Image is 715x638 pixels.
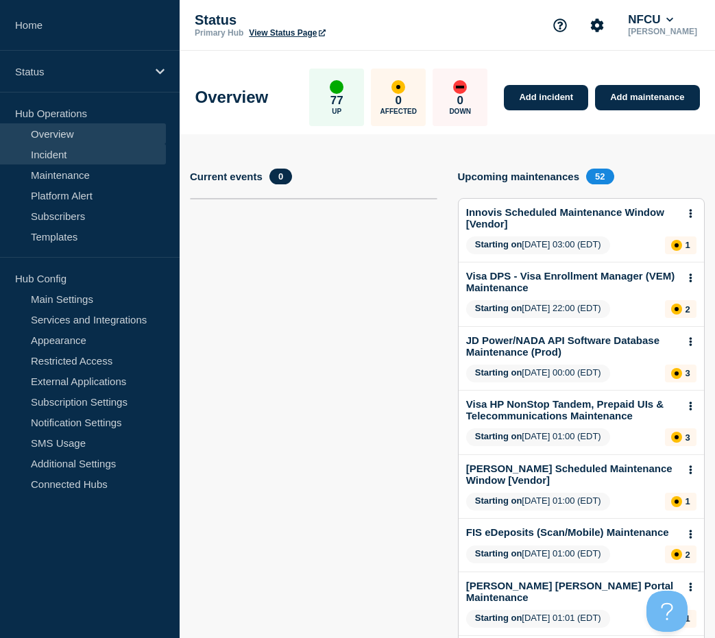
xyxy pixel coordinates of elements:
p: 1 [685,496,690,506]
div: affected [671,496,682,507]
a: [PERSON_NAME] Scheduled Maintenance Window [Vendor] [466,463,678,486]
a: View Status Page [249,28,325,38]
span: Starting on [475,613,522,623]
p: Down [449,108,471,115]
div: down [453,80,467,94]
p: [PERSON_NAME] [625,27,700,36]
p: 0 [457,94,463,108]
a: FIS eDeposits (Scan/Mobile) Maintenance [466,526,669,538]
span: Starting on [475,548,522,559]
span: [DATE] 01:00 (EDT) [466,428,610,446]
span: [DATE] 03:00 (EDT) [466,236,610,254]
p: Affected [380,108,417,115]
p: 2 [685,304,690,315]
p: 1 [685,240,690,250]
p: Status [195,12,469,28]
p: 0 [396,94,402,108]
span: 52 [586,169,614,184]
a: JD Power/NADA API Software Database Maintenance (Prod) [466,334,678,358]
p: 3 [685,368,690,378]
a: Visa DPS - Visa Enrollment Manager (VEM) Maintenance [466,270,678,293]
h1: Overview [195,88,269,107]
a: Add maintenance [595,85,699,110]
button: Support [546,11,574,40]
p: 77 [330,94,343,108]
p: Up [332,108,341,115]
a: Innovis Scheduled Maintenance Window [Vendor] [466,206,678,230]
span: [DATE] 22:00 (EDT) [466,300,610,318]
span: [DATE] 01:01 (EDT) [466,610,610,628]
span: [DATE] 01:00 (EDT) [466,493,610,511]
button: NFCU [625,13,676,27]
span: Starting on [475,303,522,313]
div: affected [391,80,405,94]
div: up [330,80,343,94]
a: [PERSON_NAME] [PERSON_NAME] Portal Maintenance [466,580,678,603]
p: Status [15,66,147,77]
p: Primary Hub [195,28,243,38]
div: affected [671,368,682,379]
button: Account settings [583,11,611,40]
h4: Upcoming maintenances [458,171,580,182]
div: affected [671,549,682,560]
div: affected [671,240,682,251]
span: Starting on [475,495,522,506]
div: affected [671,432,682,443]
a: Add incident [504,85,588,110]
a: Visa HP NonStop Tandem, Prepaid UIs & Telecommunications Maintenance [466,398,678,421]
p: 2 [685,550,690,560]
span: Starting on [475,431,522,441]
span: [DATE] 01:00 (EDT) [466,545,610,563]
iframe: Help Scout Beacon - Open [646,591,688,632]
div: affected [671,304,682,315]
span: Starting on [475,367,522,378]
p: 3 [685,432,690,443]
span: [DATE] 00:00 (EDT) [466,365,610,382]
h4: Current events [190,171,263,182]
span: 0 [269,169,292,184]
span: Starting on [475,239,522,249]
